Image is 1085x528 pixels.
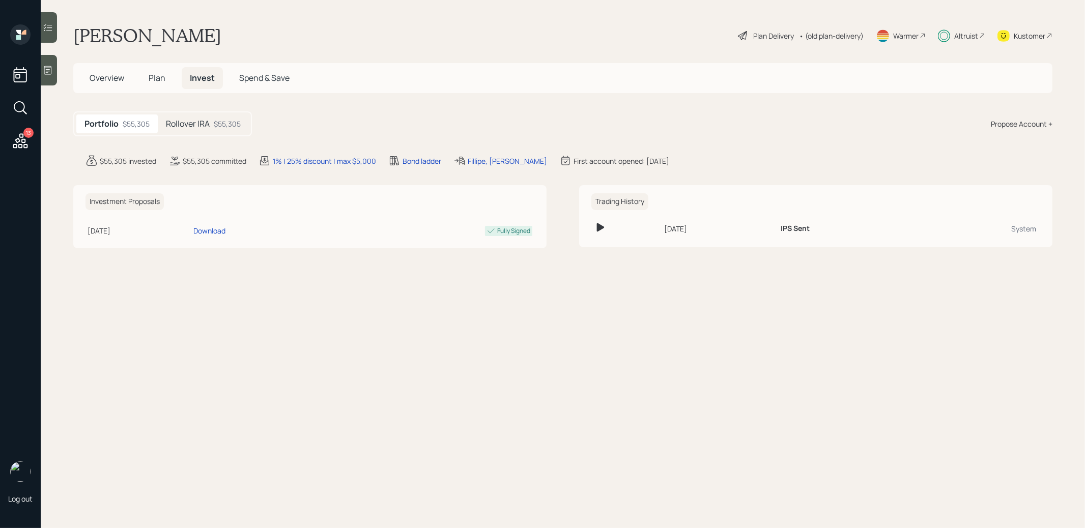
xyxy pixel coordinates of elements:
[753,31,794,41] div: Plan Delivery
[166,119,210,129] h5: Rollover IRA
[73,24,221,47] h1: [PERSON_NAME]
[574,156,669,166] div: First account opened: [DATE]
[273,156,376,166] div: 1% | 25% discount | max $5,000
[239,72,290,83] span: Spend & Save
[100,156,156,166] div: $55,305 invested
[10,461,31,482] img: treva-nostdahl-headshot.png
[183,156,246,166] div: $55,305 committed
[591,193,648,210] h6: Trading History
[123,119,150,129] div: $55,305
[799,31,864,41] div: • (old plan-delivery)
[149,72,165,83] span: Plan
[664,223,773,234] div: [DATE]
[214,119,241,129] div: $55,305
[403,156,441,166] div: Bond ladder
[497,226,530,236] div: Fully Signed
[893,31,919,41] div: Warmer
[468,156,547,166] div: Fillipe, [PERSON_NAME]
[781,224,810,233] h6: IPS Sent
[85,193,164,210] h6: Investment Proposals
[84,119,119,129] h5: Portfolio
[991,119,1052,129] div: Propose Account +
[23,128,34,138] div: 13
[1014,31,1045,41] div: Kustomer
[8,494,33,504] div: Log out
[920,223,1036,234] div: System
[193,225,225,236] div: Download
[190,72,215,83] span: Invest
[88,225,189,236] div: [DATE]
[90,72,124,83] span: Overview
[954,31,978,41] div: Altruist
